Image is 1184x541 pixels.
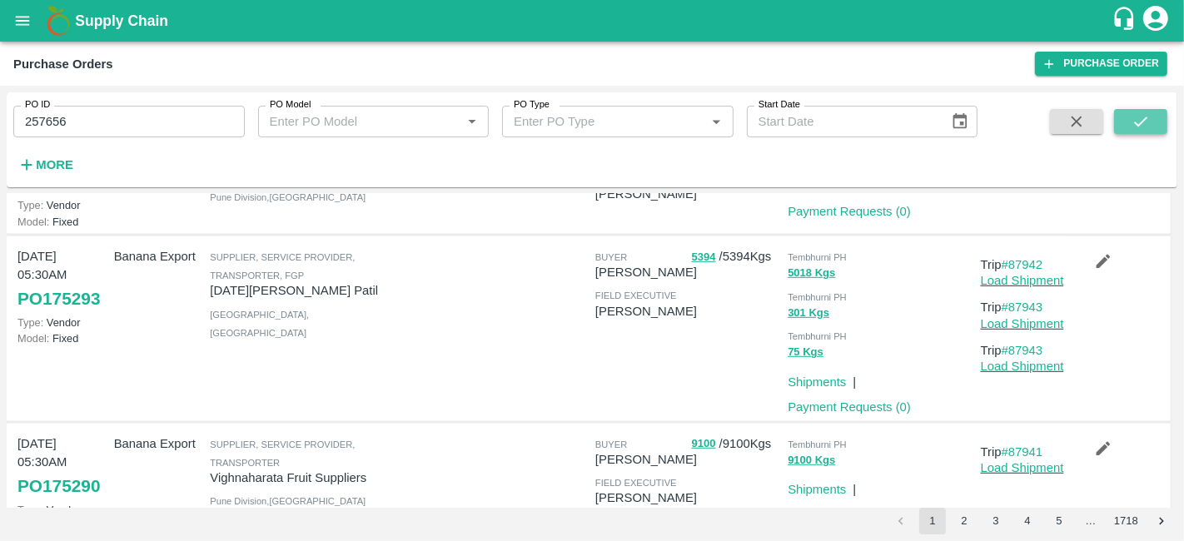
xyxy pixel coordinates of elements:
[36,158,73,171] strong: More
[595,489,697,507] p: [PERSON_NAME]
[17,502,107,518] p: Vendor
[1035,52,1167,76] a: Purchase Order
[788,343,823,362] button: 75 Kgs
[983,508,1009,534] button: Go to page 3
[846,366,856,391] div: |
[595,450,697,469] p: [PERSON_NAME]
[944,106,976,137] button: Choose date
[1002,258,1043,271] a: #87942
[17,199,43,211] span: Type:
[692,434,716,454] button: 9100
[270,98,311,112] label: PO Model
[981,461,1064,474] a: Load Shipment
[1109,508,1143,534] button: Go to page 1718
[17,316,43,329] span: Type:
[1148,508,1175,534] button: Go to next page
[595,185,697,203] p: [PERSON_NAME]
[981,341,1071,360] p: Trip
[981,443,1071,461] p: Trip
[885,508,1177,534] nav: pagination navigation
[114,247,204,266] p: Banana Export
[17,284,100,314] a: PO175293
[25,98,50,112] label: PO ID
[263,111,457,132] input: Enter PO Model
[514,98,550,112] label: PO Type
[705,111,727,132] button: Open
[595,478,677,488] span: field executive
[595,290,677,300] span: field executive
[981,360,1064,373] a: Load Shipment
[788,439,847,449] span: Tembhurni PH
[595,263,697,281] p: [PERSON_NAME]
[759,98,800,112] label: Start Date
[788,304,829,323] button: 301 Kgs
[1002,344,1043,357] a: #87943
[17,471,100,501] a: PO175290
[1141,3,1171,38] div: account of current user
[13,53,113,75] div: Purchase Orders
[17,332,49,345] span: Model:
[981,274,1064,287] a: Load Shipment
[17,247,107,285] p: [DATE] 05:30AM
[788,400,911,414] a: Payment Requests (0)
[981,298,1071,316] p: Trip
[114,434,204,453] p: Banana Export
[981,317,1064,330] a: Load Shipment
[951,508,978,534] button: Go to page 2
[3,2,42,40] button: open drawer
[747,106,938,137] input: Start Date
[17,315,107,330] p: Vendor
[595,439,627,449] span: buyer
[210,281,395,300] p: [DATE][PERSON_NAME] Patil
[1112,6,1141,36] div: customer-support
[788,483,846,496] a: Shipments
[692,434,782,454] p: / 9100 Kgs
[210,469,395,487] p: Vighnaharata Fruit Suppliers
[210,439,355,468] span: Supplier, Service Provider, Transporter
[17,214,107,230] p: Fixed
[846,474,856,499] div: |
[210,310,309,338] span: [GEOGRAPHIC_DATA] , [GEOGRAPHIC_DATA]
[1077,514,1104,529] div: …
[17,197,107,213] p: Vendor
[1002,300,1043,314] a: #87943
[919,508,946,534] button: page 1
[788,451,835,470] button: 9100 Kgs
[210,192,366,202] span: Pune Division , [GEOGRAPHIC_DATA]
[17,504,43,516] span: Type:
[1014,508,1041,534] button: Go to page 4
[13,106,245,137] input: Enter PO ID
[42,4,75,37] img: logo
[75,9,1112,32] a: Supply Chain
[788,331,847,341] span: Tembhurni PH
[788,292,847,302] span: Tembhurni PH
[17,216,49,228] span: Model:
[17,330,107,346] p: Fixed
[788,205,911,218] a: Payment Requests (0)
[1002,445,1043,459] a: #87941
[13,151,77,179] button: More
[1046,508,1072,534] button: Go to page 5
[788,252,847,262] span: Tembhurni PH
[692,248,716,267] button: 5394
[981,256,1071,274] p: Trip
[788,264,835,283] button: 5018 Kgs
[595,302,697,320] p: [PERSON_NAME]
[788,375,846,389] a: Shipments
[507,111,701,132] input: Enter PO Type
[210,252,355,280] span: Supplier, Service Provider, Transporter, FGP
[595,252,627,262] span: buyer
[17,434,107,472] p: [DATE] 05:30AM
[210,496,366,506] span: Pune Division , [GEOGRAPHIC_DATA]
[75,12,168,29] b: Supply Chain
[692,247,782,266] p: / 5394 Kgs
[461,111,483,132] button: Open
